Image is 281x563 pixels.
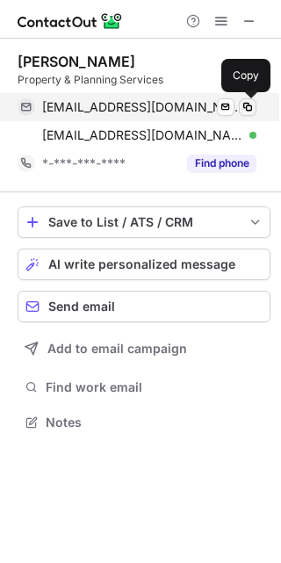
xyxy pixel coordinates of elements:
[18,53,135,70] div: [PERSON_NAME]
[48,300,115,314] span: Send email
[18,72,270,88] div: Property & Planning Services
[42,127,243,143] span: [EMAIL_ADDRESS][DOMAIN_NAME]
[18,11,123,32] img: ContactOut v5.3.10
[18,333,270,365] button: Add to email campaign
[18,249,270,280] button: AI write personalized message
[18,410,270,435] button: Notes
[18,375,270,400] button: Find work email
[48,215,240,229] div: Save to List / ATS / CRM
[47,342,187,356] span: Add to email campaign
[187,155,256,172] button: Reveal Button
[18,206,270,238] button: save-profile-one-click
[42,99,243,115] span: [EMAIL_ADDRESS][DOMAIN_NAME]
[46,415,263,430] span: Notes
[48,257,235,271] span: AI write personalized message
[18,291,270,322] button: Send email
[46,379,263,395] span: Find work email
